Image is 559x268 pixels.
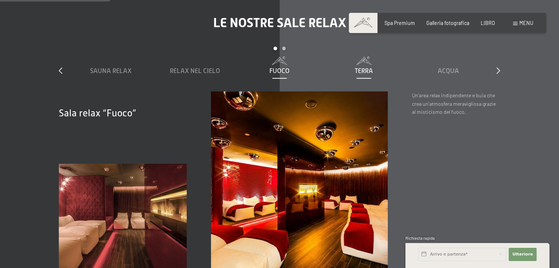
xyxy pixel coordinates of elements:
[273,47,277,50] div: Pagina Carosello 1 (Diapositiva corrente)
[170,67,220,75] font: Relax nel cielo
[384,20,415,26] a: Spa Premium
[438,67,459,75] font: Acqua
[509,248,537,261] button: Ulteriore
[90,67,132,75] font: Sauna Relax
[405,236,435,240] font: Richiesta rapida
[211,91,388,268] img: Una vacanza benessere in Alto Adige: 7.700 m² di spa, 10 saune
[213,15,346,30] font: Le nostre sale relax
[412,92,496,115] font: Un'area relax indipendente e buia che crea un'atmosfera meravigliosa grazie al misticismo del fuoco.
[282,47,286,50] div: Pagina 2 della giostra
[269,67,290,75] font: Fuoco
[68,47,490,57] div: Paginazione carosello
[512,252,533,257] font: Ulteriore
[59,108,136,119] font: Sala relax “Fuoco”
[355,67,373,75] font: Terra
[426,20,469,26] a: Galleria fotografica
[481,20,495,26] a: LIBRO
[519,20,533,26] font: menu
